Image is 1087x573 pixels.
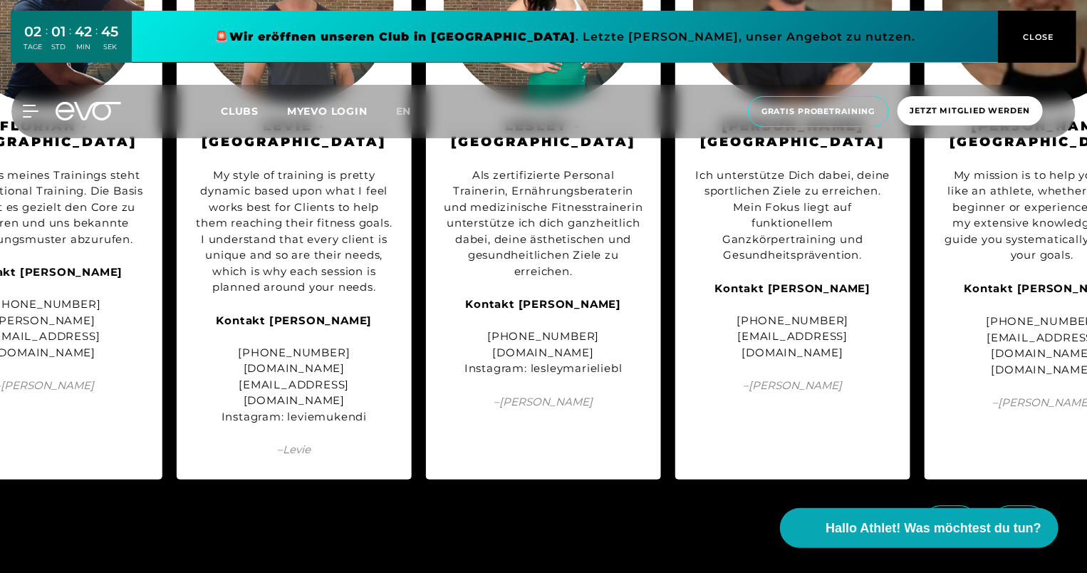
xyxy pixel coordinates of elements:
div: : [46,23,48,61]
div: My style of training is pretty dynamic based upon what I feel works best for Clients to help them... [194,167,394,296]
a: Clubs [221,104,287,118]
span: Clubs [221,105,259,118]
div: : [70,23,72,61]
span: Hallo Athlet! Was möchtest du tun? [826,519,1041,538]
div: 42 [76,21,93,42]
strong: Kontakt [PERSON_NAME] [466,297,622,311]
div: 01 [52,21,66,42]
strong: Kontakt [PERSON_NAME] [715,282,871,295]
span: Gratis Probetraining [761,105,875,118]
div: STD [52,42,66,52]
div: MIN [76,42,93,52]
div: SEK [102,42,119,52]
span: – [PERSON_NAME] [444,394,643,411]
button: Hallo Athlet! Was möchtest du tun? [780,508,1059,548]
a: Gratis Probetraining [744,96,893,127]
button: CLOSE [998,11,1076,63]
div: 45 [102,21,119,42]
span: – [PERSON_NAME] [693,378,893,394]
span: en [396,105,412,118]
span: CLOSE [1020,31,1055,43]
div: Als zertifizierte Personal Trainerin, Ernährungsberaterin und medizinische Fitnesstrainerin unter... [444,167,643,280]
span: Jetzt Mitglied werden [910,105,1030,117]
strong: Kontakt [PERSON_NAME] [217,314,373,327]
div: TAGE [24,42,43,52]
div: [PHONE_NUMBER] [EMAIL_ADDRESS][DOMAIN_NAME] [693,281,893,361]
div: Ich unterstütze Dich dabei, deine sportlichen Ziele zu erreichen. Mein Fokus liegt auf funktionel... [693,167,893,264]
div: [PHONE_NUMBER] [DOMAIN_NAME][EMAIL_ADDRESS][DOMAIN_NAME] Instagram: leviemukendi [194,313,394,425]
a: en [396,103,429,120]
div: 02 [24,21,43,42]
a: Jetzt Mitglied werden [893,96,1047,127]
span: – Levie [194,442,394,458]
div: : [96,23,98,61]
div: [PHONE_NUMBER] [DOMAIN_NAME] Instagram: lesleymarieliebl [444,296,643,377]
a: MYEVO LOGIN [287,105,368,118]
